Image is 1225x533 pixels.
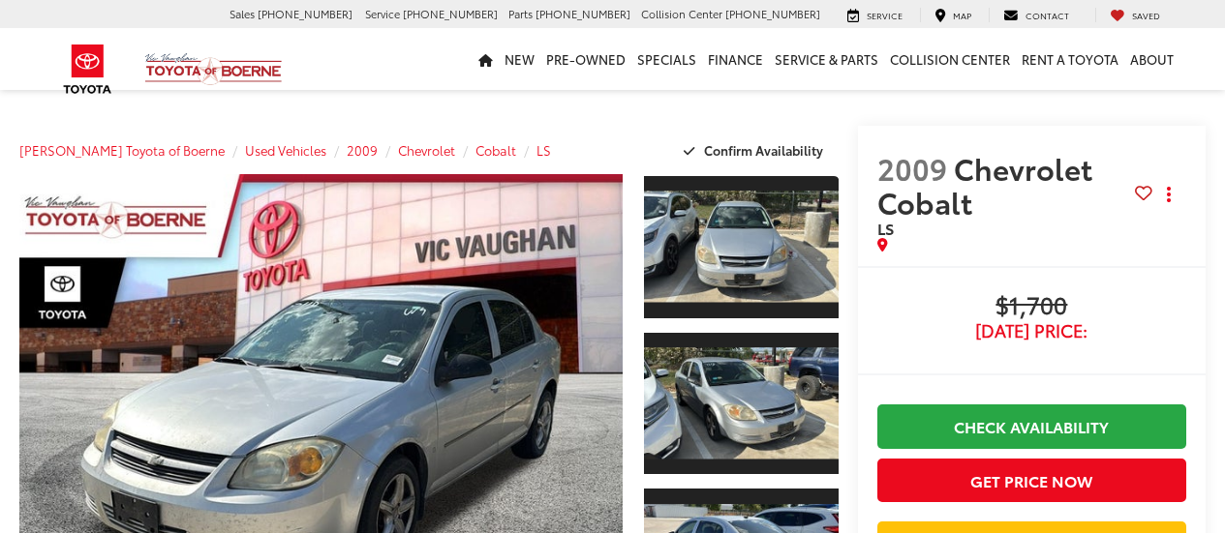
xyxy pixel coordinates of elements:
[540,28,631,90] a: Pre-Owned
[347,141,378,159] a: 2009
[769,28,884,90] a: Service & Parts: Opens in a new tab
[877,321,1186,341] span: [DATE] Price:
[631,28,702,90] a: Specials
[1132,9,1160,21] span: Saved
[877,292,1186,321] span: $1,700
[51,38,124,101] img: Toyota
[230,6,255,21] span: Sales
[258,6,352,21] span: [PHONE_NUMBER]
[403,6,498,21] span: [PHONE_NUMBER]
[398,141,455,159] a: Chevrolet
[642,347,841,459] img: 2009 Chevrolet Cobalt LS
[1167,187,1171,202] span: dropdown dots
[704,141,823,159] span: Confirm Availability
[877,147,1092,222] span: Chevrolet Cobalt
[499,28,540,90] a: New
[644,174,839,320] a: Expand Photo 1
[877,404,1186,448] a: Check Availability
[867,9,903,21] span: Service
[365,6,400,21] span: Service
[19,141,225,159] a: [PERSON_NAME] Toyota of Boerne
[953,9,971,21] span: Map
[877,217,894,239] span: LS
[877,459,1186,502] button: Get Price Now
[673,133,839,167] button: Confirm Availability
[245,141,326,159] a: Used Vehicles
[989,8,1084,23] a: Contact
[508,6,533,21] span: Parts
[884,28,1016,90] a: Collision Center
[642,192,841,304] img: 2009 Chevrolet Cobalt LS
[475,141,516,159] a: Cobalt
[702,28,769,90] a: Finance
[1152,178,1186,212] button: Actions
[833,8,917,23] a: Service
[1124,28,1179,90] a: About
[1026,9,1069,21] span: Contact
[144,52,283,86] img: Vic Vaughan Toyota of Boerne
[644,331,839,477] a: Expand Photo 2
[920,8,986,23] a: Map
[725,6,820,21] span: [PHONE_NUMBER]
[877,147,947,189] span: 2009
[536,141,551,159] a: LS
[1095,8,1175,23] a: My Saved Vehicles
[1016,28,1124,90] a: Rent a Toyota
[473,28,499,90] a: Home
[641,6,722,21] span: Collision Center
[536,6,630,21] span: [PHONE_NUMBER]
